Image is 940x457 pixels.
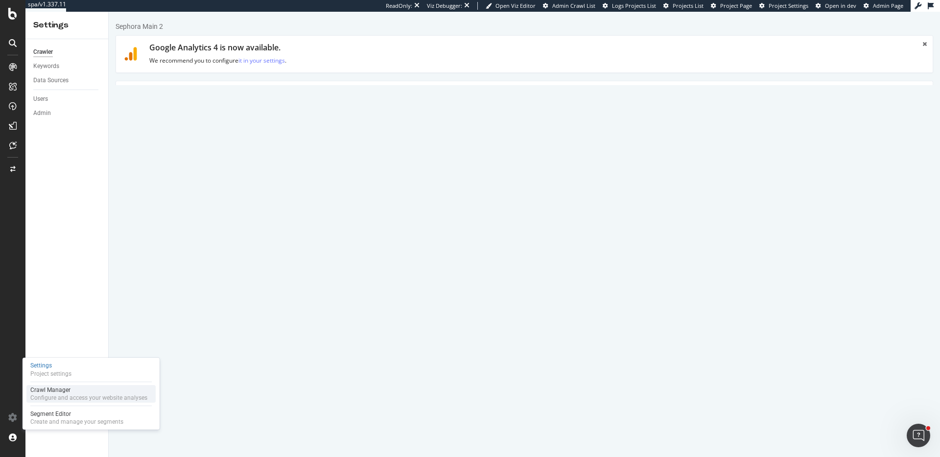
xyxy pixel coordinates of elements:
span: Project Settings [769,2,808,9]
div: Settings [33,20,100,31]
iframe: Intercom live chat [907,424,930,447]
a: Domain Validation [124,69,199,96]
a: Logs Projects List [603,2,656,10]
a: Open in dev [816,2,856,10]
div: Settings [30,362,71,370]
span: Logs Projects List [612,2,656,9]
div: Configure and access your website analyses [30,394,147,402]
a: Data Sources [33,75,101,86]
a: Open Viz Editor [486,2,536,10]
a: Project Settings [759,2,808,10]
div: Admin [33,108,51,118]
div: Users [33,94,48,104]
span: Project Page [720,2,752,9]
a: it in your settings [130,45,176,53]
div: Crawl Manager [30,386,147,394]
a: Segment EditorCreate and manage your segments [26,409,156,427]
div: Viz Debugger: [427,2,462,10]
span: Open Viz Editor [495,2,536,9]
span: Admin Crawl List [552,2,595,9]
a: SettingsProject settings [26,361,156,379]
a: Project Page [711,2,752,10]
a: Crawl ManagerConfigure and access your website analyses [26,385,156,403]
a: Scheduling [261,69,313,96]
a: Projects List [663,2,704,10]
a: Admin Crawl List [543,2,595,10]
a: HTML Extract [201,69,259,96]
span: Open in dev [825,2,856,9]
span: Admin Page [873,2,903,9]
div: Data Sources [33,75,69,86]
a: Admin [33,108,101,118]
a: Advanced Settings [46,69,121,96]
a: Crawler [33,47,101,57]
div: Segment Editor [30,410,123,418]
div: Create and manage your segments [30,418,123,426]
a: Keywords [33,61,101,71]
div: ReadOnly: [386,2,412,10]
span: Projects List [673,2,704,9]
iframe: To enrich screen reader interactions, please activate Accessibility in Grammarly extension settings [109,12,940,85]
div: Crawler [33,47,53,57]
a: Users [33,94,101,104]
div: Keywords [33,61,59,71]
div: Project settings [30,370,71,378]
a: Admin Page [864,2,903,10]
a: Main [12,69,44,96]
